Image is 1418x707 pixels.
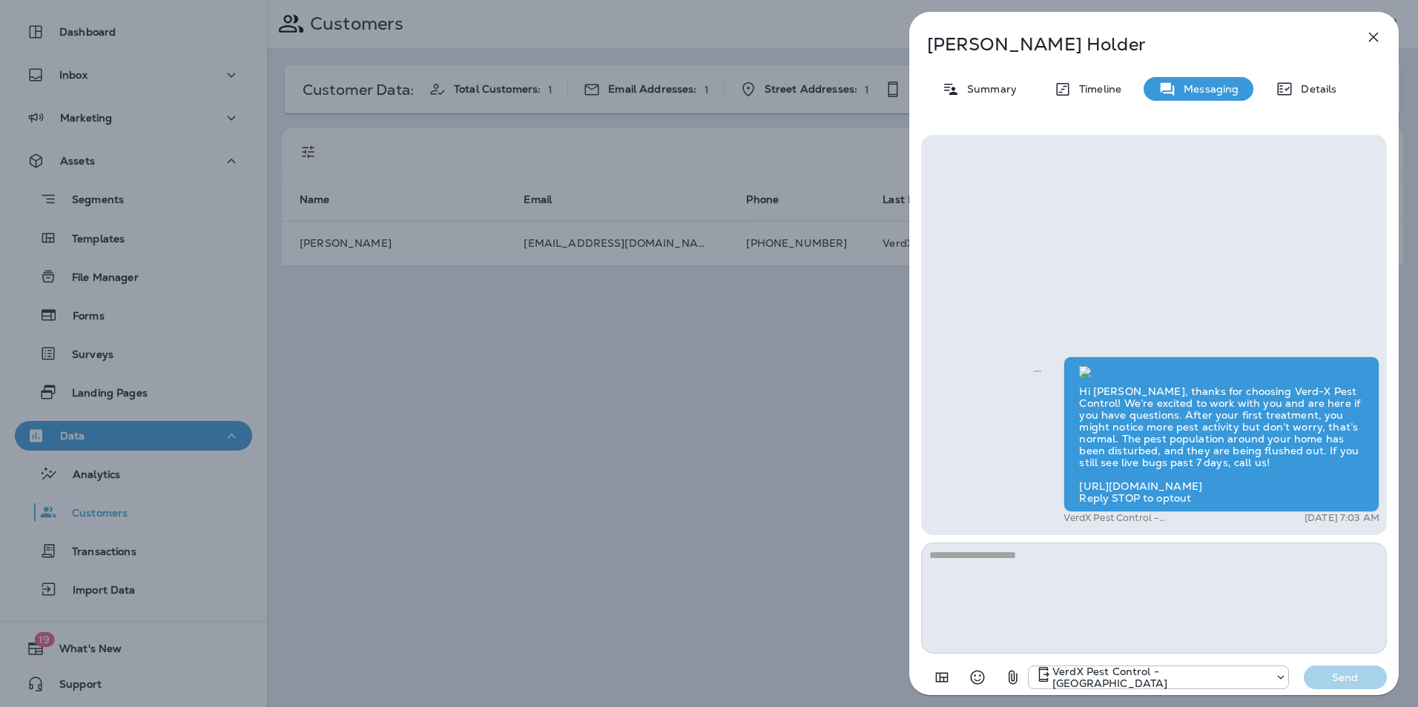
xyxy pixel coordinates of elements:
[1052,665,1267,689] p: VerdX Pest Control - [GEOGRAPHIC_DATA]
[1063,356,1379,512] div: Hi [PERSON_NAME], thanks for choosing Verd-X Pest Control! We’re excited to work with you and are...
[1079,366,1091,378] img: twilio-download
[1072,83,1121,95] p: Timeline
[963,663,992,692] button: Select an emoji
[1176,83,1239,95] p: Messaging
[927,663,957,692] button: Add in a premade template
[1293,83,1336,95] p: Details
[1063,512,1253,524] p: VerdX Pest Control - [GEOGRAPHIC_DATA]
[927,34,1332,55] p: [PERSON_NAME] Holder
[960,83,1017,95] p: Summary
[1305,512,1379,524] p: [DATE] 7:03 AM
[1029,665,1288,689] div: +1 (629) 306-9680
[1034,363,1041,376] span: Sent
